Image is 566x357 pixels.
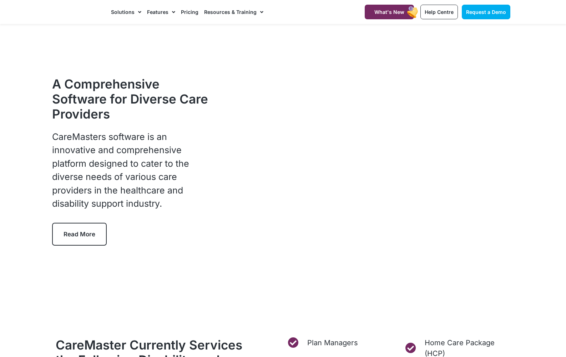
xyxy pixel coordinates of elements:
[52,76,213,121] h1: A Comprehensive Software for Diverse Care Providers
[420,5,458,19] a: Help Centre
[462,5,510,19] a: Request a Demo
[287,337,393,348] a: Plan Managers
[64,231,95,238] span: Read More
[52,130,213,211] p: CareMasters software is an innovative and comprehensive platform designed to cater to the diverse...
[365,5,414,19] a: What's New
[374,9,404,15] span: What's New
[466,9,506,15] span: Request a Demo
[56,7,104,17] img: CareMaster Logo
[425,9,454,15] span: Help Centre
[305,337,358,348] span: Plan Managers
[52,223,107,246] a: Read More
